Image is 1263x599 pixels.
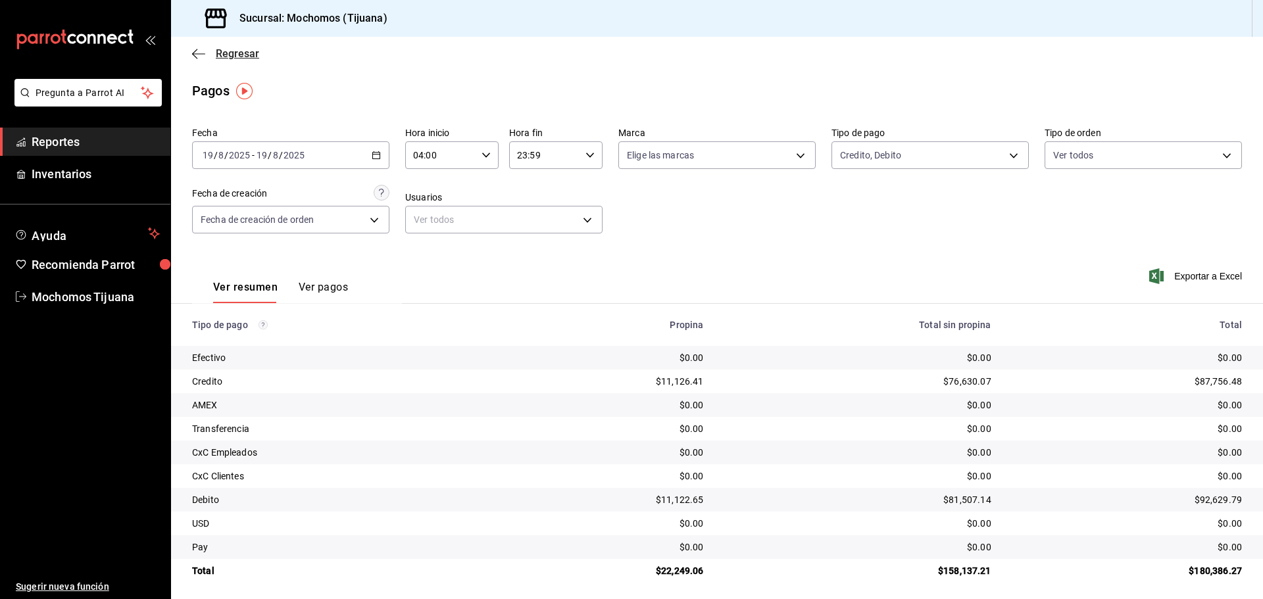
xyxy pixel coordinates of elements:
div: $0.00 [724,517,991,530]
div: $0.00 [1012,398,1242,412]
div: $0.00 [724,540,991,554]
div: $0.00 [1012,540,1242,554]
div: $0.00 [1012,422,1242,435]
div: $0.00 [512,398,704,412]
label: Hora inicio [405,128,499,137]
span: Elige las marcas [627,149,694,162]
span: - [252,150,255,160]
button: Ver pagos [299,281,348,303]
div: $0.00 [512,517,704,530]
label: Tipo de orden [1045,128,1242,137]
div: $0.00 [724,398,991,412]
div: $92,629.79 [1012,493,1242,506]
span: Ayuda [32,226,143,241]
span: Pregunta a Parrot AI [36,86,141,100]
img: Tooltip marker [236,83,253,99]
div: Pay [192,540,491,554]
label: Fecha [192,128,389,137]
label: Tipo de pago [831,128,1029,137]
span: Sugerir nueva función [16,580,160,594]
div: $0.00 [512,422,704,435]
svg: Los pagos realizados con Pay y otras terminales son montos brutos. [259,320,268,329]
div: Ver todos [405,206,603,233]
input: -- [202,150,214,160]
div: navigation tabs [213,281,348,303]
div: CxC Clientes [192,469,491,483]
div: USD [192,517,491,530]
div: $0.00 [724,351,991,364]
div: CxC Empleados [192,446,491,459]
div: $0.00 [512,446,704,459]
span: / [279,150,283,160]
div: Tipo de pago [192,320,491,330]
div: $0.00 [1012,469,1242,483]
div: $0.00 [724,422,991,435]
div: Fecha de creación [192,187,267,201]
span: Fecha de creación de orden [201,213,314,226]
button: Ver resumen [213,281,278,303]
span: Reportes [32,133,160,151]
input: -- [272,150,279,160]
div: $0.00 [724,469,991,483]
div: Propina [512,320,704,330]
span: Recomienda Parrot [32,256,160,274]
div: $0.00 [512,469,704,483]
div: Transferencia [192,422,491,435]
div: $22,249.06 [512,564,704,577]
input: -- [218,150,224,160]
h3: Sucursal: Mochomos (Tijuana) [229,11,387,26]
div: $0.00 [1012,446,1242,459]
div: Debito [192,493,491,506]
div: $0.00 [1012,517,1242,530]
div: AMEX [192,398,491,412]
div: $0.00 [512,540,704,554]
div: Total [1012,320,1242,330]
label: Hora fin [509,128,603,137]
input: ---- [228,150,251,160]
label: Usuarios [405,193,603,202]
button: Pregunta a Parrot AI [14,79,162,107]
span: / [224,150,228,160]
span: Mochomos Tijuana [32,288,160,306]
div: Total [192,564,491,577]
div: $180,386.27 [1012,564,1242,577]
span: / [214,150,218,160]
span: / [268,150,272,160]
div: $81,507.14 [724,493,991,506]
div: Pagos [192,81,230,101]
div: Total sin propina [724,320,991,330]
label: Marca [618,128,816,137]
div: $0.00 [1012,351,1242,364]
a: Pregunta a Parrot AI [9,95,162,109]
div: $87,756.48 [1012,375,1242,388]
span: Ver todos [1053,149,1093,162]
span: Regresar [216,47,259,60]
div: $11,122.65 [512,493,704,506]
span: Credito, Debito [840,149,901,162]
div: $158,137.21 [724,564,991,577]
div: $0.00 [724,446,991,459]
input: -- [256,150,268,160]
div: $0.00 [512,351,704,364]
div: Credito [192,375,491,388]
div: $11,126.41 [512,375,704,388]
button: Exportar a Excel [1152,268,1242,284]
button: open_drawer_menu [145,34,155,45]
div: Efectivo [192,351,491,364]
span: Inventarios [32,165,160,183]
input: ---- [283,150,305,160]
div: $76,630.07 [724,375,991,388]
button: Regresar [192,47,259,60]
